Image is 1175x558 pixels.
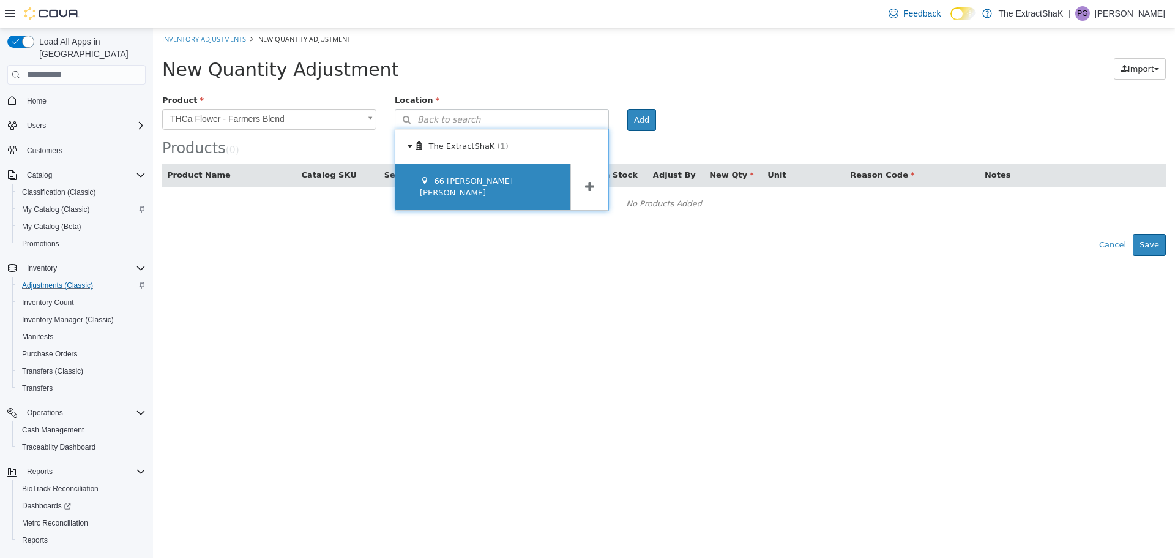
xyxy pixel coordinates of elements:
span: Reports [22,535,48,545]
span: Promotions [17,236,146,251]
button: Inventory Count [12,294,151,311]
span: Inventory [22,261,146,276]
button: Unit [614,141,635,153]
span: Inventory [27,263,57,273]
span: Adjustments (Classic) [17,278,146,293]
button: Inventory [2,260,151,277]
span: Metrc Reconciliation [17,516,146,530]
span: New Quantity Adjustment [9,31,245,52]
span: Metrc Reconciliation [22,518,88,528]
span: Feedback [903,7,941,20]
span: Promotions [22,239,59,249]
button: Transfers [12,380,151,397]
button: Add [474,81,503,103]
span: Reports [17,533,146,548]
a: Customers [22,143,67,158]
span: My Catalog (Classic) [17,202,146,217]
span: My Catalog (Beta) [22,222,81,232]
span: Products [9,111,73,129]
span: My Catalog (Classic) [22,205,90,214]
button: Customers [2,141,151,159]
span: Traceabilty Dashboard [22,442,95,452]
span: Operations [27,408,63,418]
span: Cash Management [17,423,146,437]
button: Cancel [939,206,980,228]
span: Transfers (Classic) [22,366,83,376]
span: Operations [22,405,146,420]
button: Home [2,92,151,110]
button: Back to search [242,81,456,102]
button: Notes [832,141,860,153]
span: Load All Apps in [GEOGRAPHIC_DATA] [34,36,146,60]
span: Purchase Orders [22,349,78,359]
a: Adjustments (Classic) [17,278,98,293]
p: The ExtractShaK [998,6,1063,21]
button: Metrc Reconciliation [12,515,151,532]
span: Catalog [27,170,52,180]
a: THCa Flower - Farmers Blend [9,81,223,102]
span: Dashboards [22,501,71,511]
span: Customers [22,143,146,158]
span: Reports [27,467,53,477]
span: Inventory Manager (Classic) [22,315,114,325]
span: Traceabilty Dashboard [17,440,146,454]
span: 0 [76,116,83,127]
span: BioTrack Reconciliation [22,484,99,494]
span: Manifests [17,330,146,344]
a: Dashboards [12,497,151,515]
span: Cash Management [22,425,84,435]
a: My Catalog (Classic) [17,202,95,217]
span: Users [27,121,46,130]
span: Transfers [17,381,146,396]
a: Inventory Adjustments [9,6,93,15]
a: Feedback [884,1,946,26]
span: Users [22,118,146,133]
a: Transfers (Classic) [17,364,88,379]
button: Users [22,118,51,133]
span: Classification (Classic) [17,185,146,200]
p: [PERSON_NAME] [1095,6,1165,21]
span: My Catalog (Beta) [17,219,146,234]
button: BioTrack Reconciliation [12,480,151,497]
button: Classification (Classic) [12,184,151,201]
button: Operations [2,404,151,421]
span: (1) [345,113,356,123]
a: BioTrack Reconciliation [17,481,103,496]
button: Inventory Manager (Classic) [12,311,151,328]
button: Catalog [2,167,151,184]
a: Cash Management [17,423,89,437]
button: Serial / Package Number [231,141,344,153]
button: Manifests [12,328,151,345]
span: 66 [PERSON_NAME] [PERSON_NAME] [267,148,360,170]
button: Inventory [22,261,62,276]
a: Transfers [17,381,58,396]
button: Import [961,30,1013,52]
button: Catalog SKU [149,141,206,153]
span: Manifests [22,332,53,342]
img: Cova [24,7,80,20]
span: Transfers (Classic) [17,364,146,379]
span: Reason Code [697,142,761,151]
a: Manifests [17,330,58,344]
a: Inventory Count [17,295,79,310]
a: Promotions [17,236,64,251]
div: No Products Added [17,167,1005,185]
button: Adjust By [500,141,545,153]
small: ( ) [73,116,86,127]
button: Traceabilty Dashboard [12,439,151,456]
span: Adjustments (Classic) [22,281,93,290]
button: Reports [12,532,151,549]
input: Dark Mode [950,7,976,20]
a: Metrc Reconciliation [17,516,93,530]
button: Reports [22,464,58,479]
span: Location [242,67,286,77]
button: Cash Management [12,421,151,439]
p: | [1068,6,1070,21]
button: Operations [22,405,68,420]
button: Adjustments (Classic) [12,277,151,294]
button: Product Name [14,141,80,153]
span: New Qty [556,142,601,151]
a: Dashboards [17,499,76,513]
span: The ExtractShaK [276,113,342,123]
